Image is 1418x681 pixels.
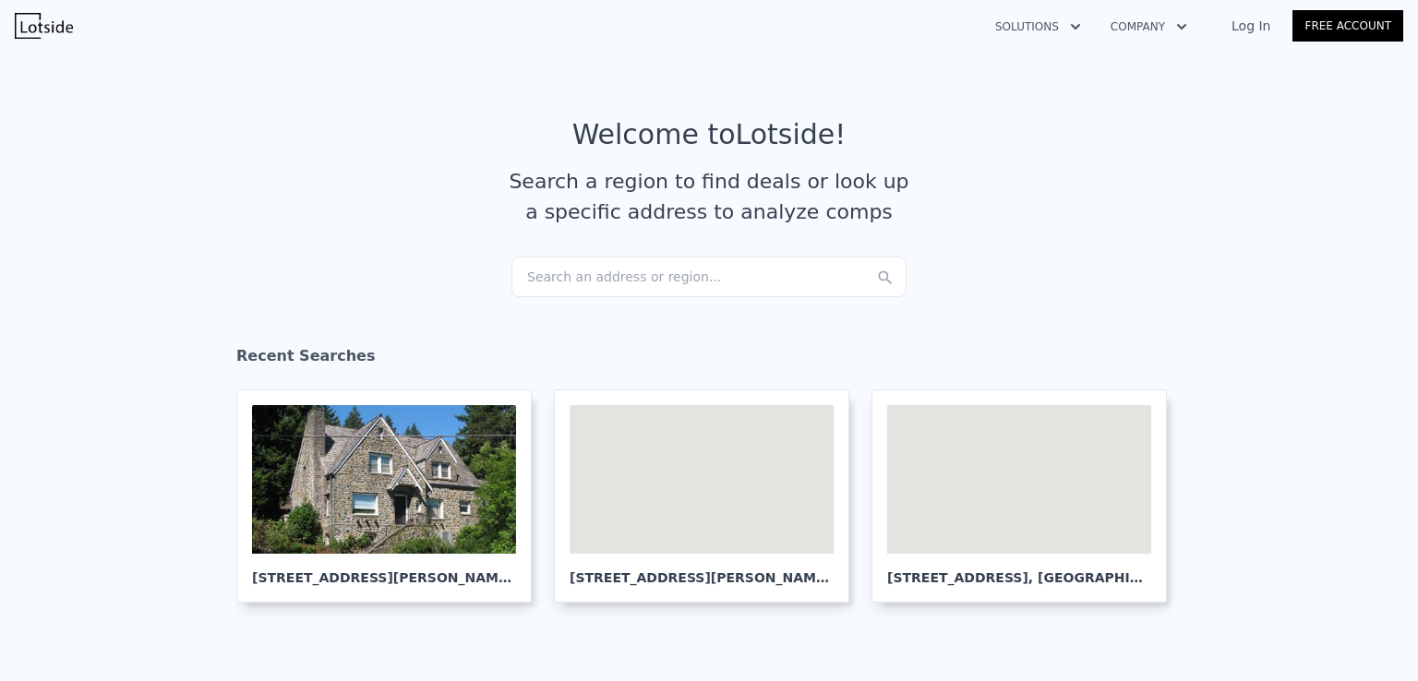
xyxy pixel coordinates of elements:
div: Recent Searches [236,330,1182,389]
div: [STREET_ADDRESS][PERSON_NAME] , Chehalis [252,554,516,587]
a: Free Account [1292,10,1403,42]
div: Map [570,405,834,554]
a: [STREET_ADDRESS][PERSON_NAME], Chehalis [236,389,547,603]
a: Map [STREET_ADDRESS][PERSON_NAME], [GEOGRAPHIC_DATA] [554,389,864,603]
img: Lotside [15,13,73,39]
a: Map [STREET_ADDRESS], [GEOGRAPHIC_DATA] [871,389,1182,603]
button: Company [1096,10,1202,43]
a: Log In [1209,17,1292,35]
div: Search a region to find deals or look up a specific address to analyze comps [502,166,916,227]
div: Map [887,405,1151,554]
div: [STREET_ADDRESS] , [GEOGRAPHIC_DATA] [887,554,1151,587]
button: Solutions [980,10,1096,43]
div: Search an address or region... [511,257,907,297]
div: [STREET_ADDRESS][PERSON_NAME] , [GEOGRAPHIC_DATA] [570,554,834,587]
div: Welcome to Lotside ! [572,118,847,151]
